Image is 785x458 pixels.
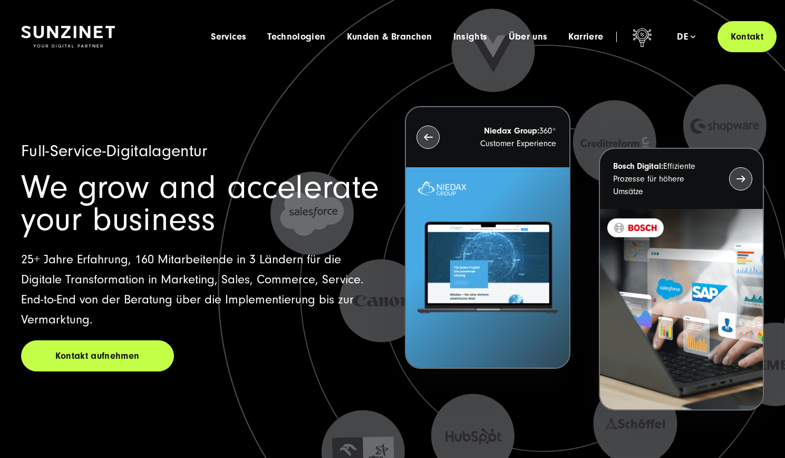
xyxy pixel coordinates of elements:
a: Technologien [267,32,325,42]
img: Letztes Projekt von Niedax. Ein Laptop auf dem die Niedax Website geöffnet ist, auf blauem Hinter... [406,167,569,368]
a: Karriere [568,32,603,42]
strong: Niedax Group: [484,126,539,136]
span: Full-Service-Digitalagentur [21,141,208,160]
button: Niedax Group:360° Customer Experience Letztes Projekt von Niedax. Ein Laptop auf dem die Niedax W... [405,106,570,369]
p: 360° Customer Experience [459,125,556,150]
strong: Bosch Digital: [613,161,663,171]
img: BOSCH - Kundeprojekt - Digital Transformation Agentur SUNZINET [600,209,763,409]
a: Kontakt [718,21,777,52]
a: Services [211,32,246,42]
a: Über uns [509,32,548,42]
a: Kontakt aufnehmen [21,340,174,371]
span: We grow and accelerate your business [21,168,379,238]
p: 25+ Jahre Erfahrung, 160 Mitarbeitende in 3 Ländern für die Digitale Transformation in Marketing,... [21,250,380,330]
div: de [677,32,695,42]
button: Bosch Digital:Effiziente Prozesse für höhere Umsätze BOSCH - Kundeprojekt - Digital Transformatio... [599,148,764,411]
p: Effiziente Prozesse für höhere Umsätze [613,160,710,198]
img: SUNZINET Full Service Digital Agentur [21,26,115,48]
a: Kunden & Branchen [347,32,432,42]
a: Insights [453,32,488,42]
